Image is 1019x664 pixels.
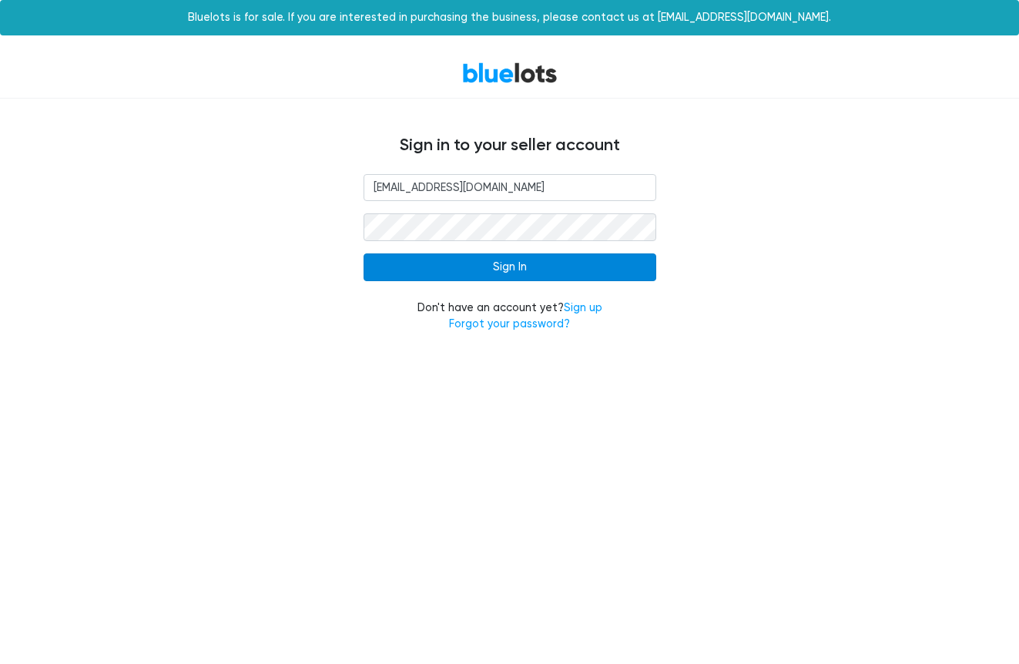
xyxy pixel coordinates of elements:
a: BlueLots [462,62,558,84]
input: Sign In [364,253,656,281]
div: Don't have an account yet? [364,300,656,333]
h4: Sign in to your seller account [48,136,972,156]
input: Email [364,174,656,202]
a: Forgot your password? [449,317,570,330]
a: Sign up [564,301,602,314]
